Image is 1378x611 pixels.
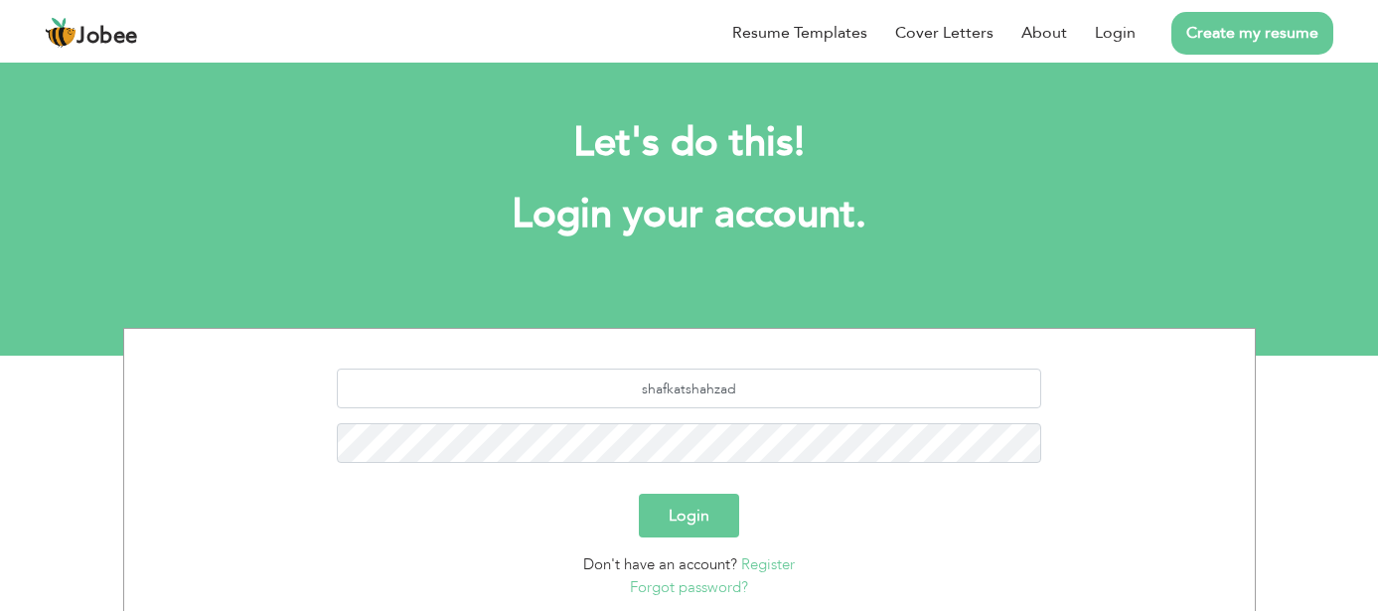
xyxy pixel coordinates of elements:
h2: Let's do this! [153,117,1226,169]
a: Resume Templates [732,21,867,45]
a: Register [741,554,795,574]
button: Login [639,494,739,537]
a: Login [1095,21,1136,45]
a: Cover Letters [895,21,994,45]
a: Create my resume [1171,12,1333,55]
span: Jobee [77,26,138,48]
img: jobee.io [45,17,77,49]
a: Forgot password? [630,577,748,597]
a: About [1021,21,1067,45]
h1: Login your account. [153,189,1226,240]
input: Email [337,369,1041,408]
span: Don't have an account? [583,554,737,574]
a: Jobee [45,17,138,49]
